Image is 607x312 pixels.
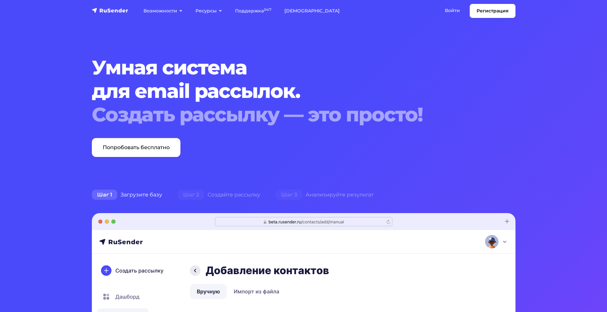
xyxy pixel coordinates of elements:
div: Создайте рассылку [170,188,268,201]
span: Шаг 3 [276,190,302,200]
span: Шаг 1 [92,190,117,200]
img: RuSender [92,7,128,14]
sup: 24/7 [264,8,271,12]
span: Шаг 2 [178,190,204,200]
div: Загрузите базу [84,188,170,201]
a: Регистрация [470,4,515,18]
a: Ресурсы [189,4,228,18]
a: Поддержка24/7 [228,4,278,18]
a: [DEMOGRAPHIC_DATA] [278,4,346,18]
div: Создать рассылку — это просто! [92,103,480,126]
a: Возможности [137,4,189,18]
div: Анализируйте результат [268,188,381,201]
a: Войти [438,4,466,17]
a: Попробовать бесплатно [92,138,180,157]
h1: Умная система для email рассылок. [92,56,480,126]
